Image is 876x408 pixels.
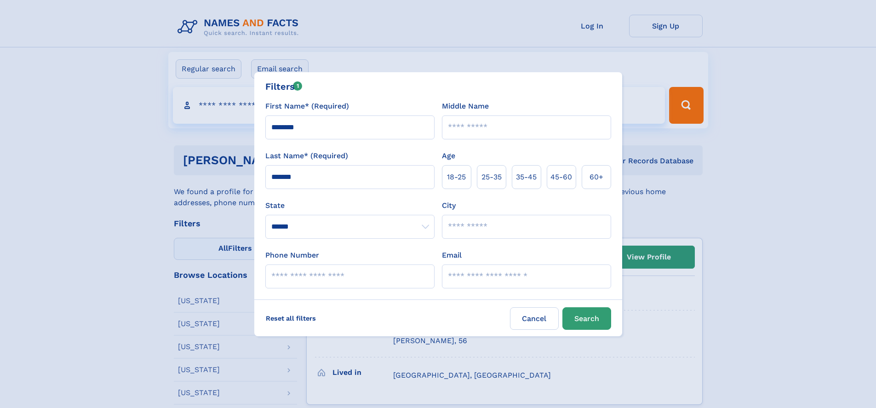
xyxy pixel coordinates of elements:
label: City [442,200,456,211]
label: Email [442,250,462,261]
button: Search [562,307,611,330]
span: 60+ [590,172,603,183]
div: Filters [265,80,303,93]
label: Reset all filters [260,307,322,329]
label: Age [442,150,455,161]
label: Middle Name [442,101,489,112]
span: 25‑35 [481,172,502,183]
label: Phone Number [265,250,319,261]
span: 35‑45 [516,172,537,183]
label: State [265,200,435,211]
label: Last Name* (Required) [265,150,348,161]
span: 18‑25 [447,172,466,183]
label: First Name* (Required) [265,101,349,112]
span: 45‑60 [550,172,572,183]
label: Cancel [510,307,559,330]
